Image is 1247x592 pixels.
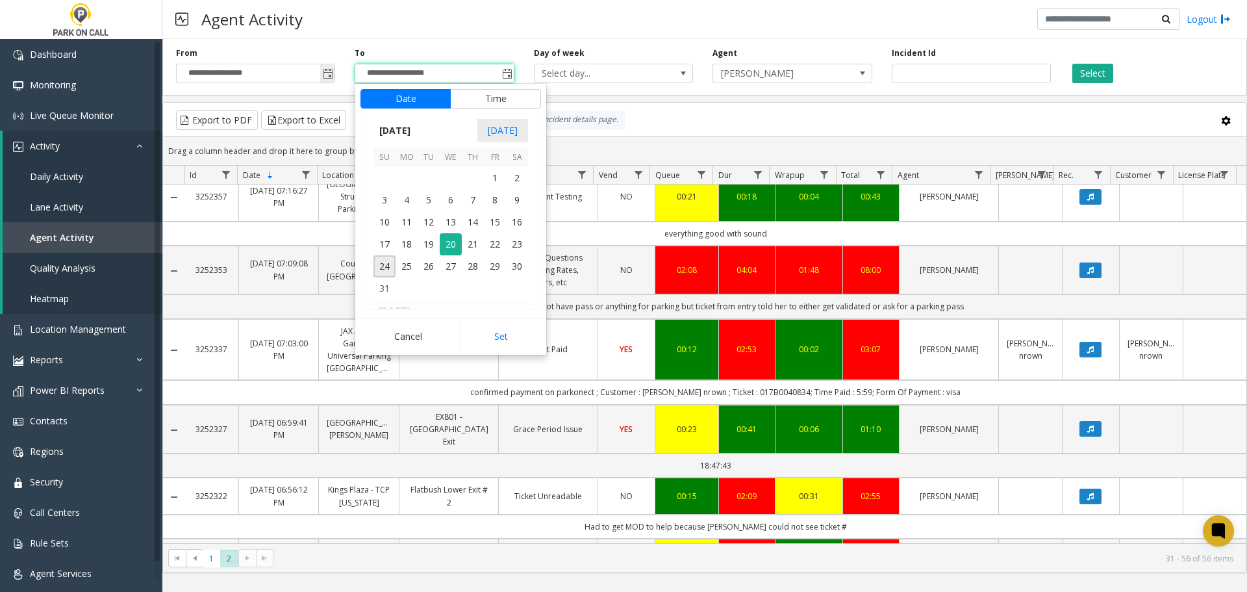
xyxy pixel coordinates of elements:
[30,79,76,91] span: Monitoring
[247,257,311,282] a: [DATE] 07:09:08 PM
[440,211,462,233] td: Wednesday, August 13, 2025
[247,185,311,209] a: [DATE] 07:16:27 PM
[484,255,506,277] td: Friday, August 29, 2025
[620,191,633,202] span: NO
[261,110,346,130] button: Export to Excel
[13,81,23,91] img: 'icon'
[175,3,188,35] img: pageIcon
[373,300,528,322] th: [DATE]
[320,64,334,83] span: Toggle popup
[13,417,23,427] img: 'icon'
[1178,170,1226,181] span: License Plate
[3,222,162,253] a: Agent Activity
[265,170,275,181] span: Sortable
[620,264,633,276] span: NO
[30,476,63,488] span: Security
[13,478,23,488] img: 'icon'
[418,211,440,233] span: 12
[462,255,484,277] td: Thursday, August 28, 2025
[507,190,590,203] a: Equipment Testing
[418,233,440,255] span: 19
[1033,166,1051,183] a: Parker Filter Menu
[783,490,834,502] div: 00:31
[396,211,418,233] td: Monday, August 11, 2025
[851,264,892,276] a: 08:00
[506,167,528,189] td: Saturday, August 2, 2025
[192,343,231,355] a: 3252337
[373,211,396,233] td: Sunday, August 10, 2025
[243,170,260,181] span: Date
[507,343,590,355] a: Ticket Paid
[327,483,391,508] a: Kings Plaza - TCP [US_STATE]
[418,255,440,277] td: Tuesday, August 26, 2025
[775,170,805,181] span: Wrapup
[440,189,462,211] td: Wednesday, August 6, 2025
[712,47,737,59] label: Agent
[217,166,234,183] a: Id Filter Menu
[907,264,990,276] a: [PERSON_NAME]
[506,148,528,168] th: Sa
[192,190,231,203] a: 3252357
[620,424,633,435] span: YES
[396,233,418,255] span: 18
[373,233,396,255] td: Sunday, August 17, 2025
[450,89,541,109] button: Time tab
[606,423,647,435] a: YES
[163,192,184,203] a: Collapse Details
[373,211,396,233] span: 10
[484,189,506,211] span: 8
[484,255,506,277] span: 29
[373,148,396,168] th: Su
[176,110,258,130] button: Export to PDF
[247,483,311,508] a: [DATE] 06:56:12 PM
[373,189,396,211] td: Sunday, August 3, 2025
[30,140,60,152] span: Activity
[190,553,200,563] span: Go to the previous page
[247,337,311,362] a: [DATE] 07:03:00 PM
[3,131,162,161] a: Activity
[462,233,484,255] td: Thursday, August 21, 2025
[506,233,528,255] td: Saturday, August 23, 2025
[373,255,396,277] span: 24
[484,189,506,211] td: Friday, August 8, 2025
[13,508,23,519] img: 'icon'
[783,190,834,203] div: 00:04
[30,506,80,519] span: Call Centers
[360,89,451,109] button: Date tab
[606,490,647,502] a: NO
[1090,166,1107,183] a: Rec. Filter Menu
[499,64,514,83] span: Toggle popup
[327,325,391,375] a: JAX Annex Garage - Universal Parking [GEOGRAPHIC_DATA]
[484,167,506,189] span: 1
[783,264,834,276] div: 01:48
[898,170,919,181] span: Agent
[30,109,114,122] span: Live Queue Monitor
[606,190,647,203] a: NO
[815,166,833,183] a: Wrapup Filter Menu
[186,549,203,567] span: Go to the previous page
[970,166,988,183] a: Agent Filter Menu
[629,166,647,183] a: Vend Filter Menu
[30,323,126,335] span: Location Management
[506,211,528,233] td: Saturday, August 16, 2025
[1153,166,1170,183] a: Customer Filter Menu
[322,170,354,181] span: Location
[184,454,1246,478] td: 18:47:43
[163,345,184,355] a: Collapse Details
[713,64,840,83] span: [PERSON_NAME]
[996,170,1055,181] span: [PERSON_NAME]
[727,490,768,502] div: 02:09
[727,343,768,355] a: 02:53
[184,294,1246,318] td: hotel employee did not have pass or anything for parking but ticket from entry told her to either...
[440,189,462,211] span: 6
[507,423,590,435] a: Grace Period Issue
[907,190,990,203] a: [PERSON_NAME]
[184,380,1246,404] td: confirmed payment on parkonect ; Customer : [PERSON_NAME] nrown ; Ticket : 017B0040834; Time Paid...
[192,490,231,502] a: 3252322
[440,148,462,168] th: We
[418,148,440,168] th: Tu
[663,264,711,276] a: 02:08
[327,257,391,282] a: Courtyard [GEOGRAPHIC_DATA]
[506,167,528,189] span: 2
[477,119,528,142] span: [DATE]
